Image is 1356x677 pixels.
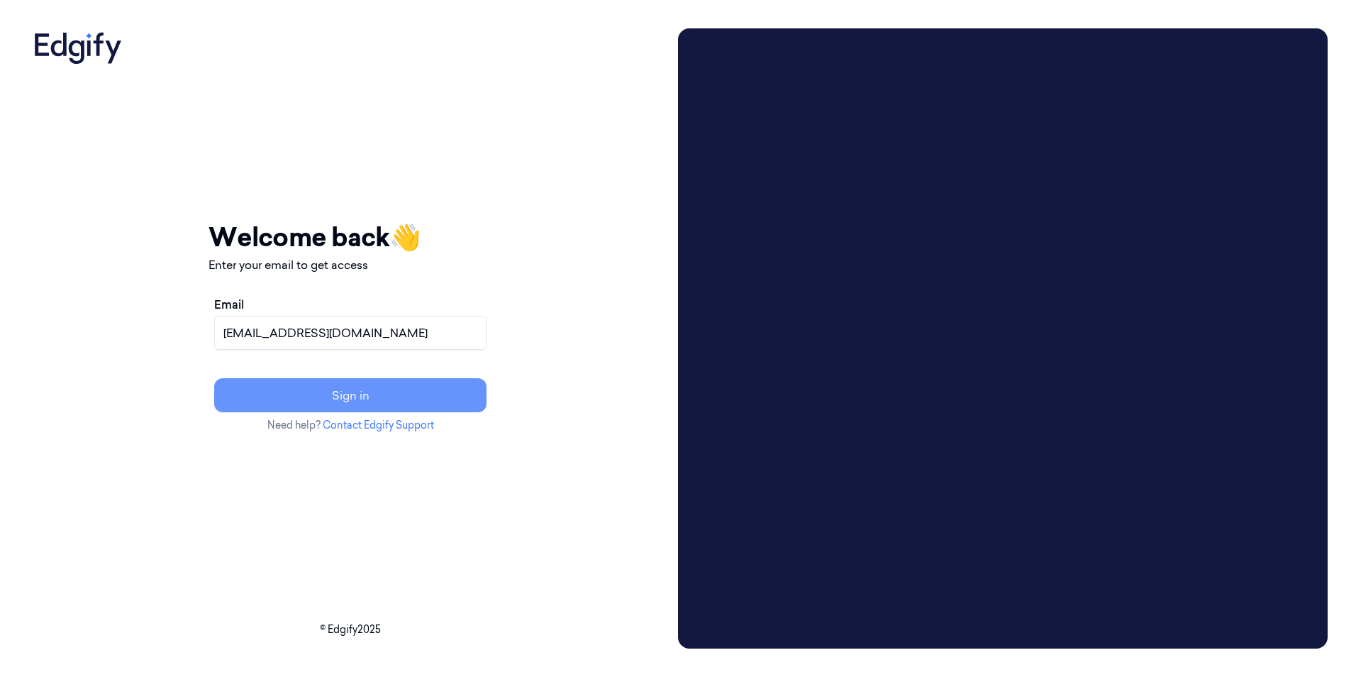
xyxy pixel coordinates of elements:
[209,418,492,433] p: Need help?
[214,378,487,412] button: Sign in
[214,316,487,350] input: name@example.com
[214,296,244,313] label: Email
[28,622,672,637] p: © Edgify 2025
[209,256,492,273] p: Enter your email to get access
[209,218,492,256] h1: Welcome back 👋
[323,419,434,431] a: Contact Edgify Support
